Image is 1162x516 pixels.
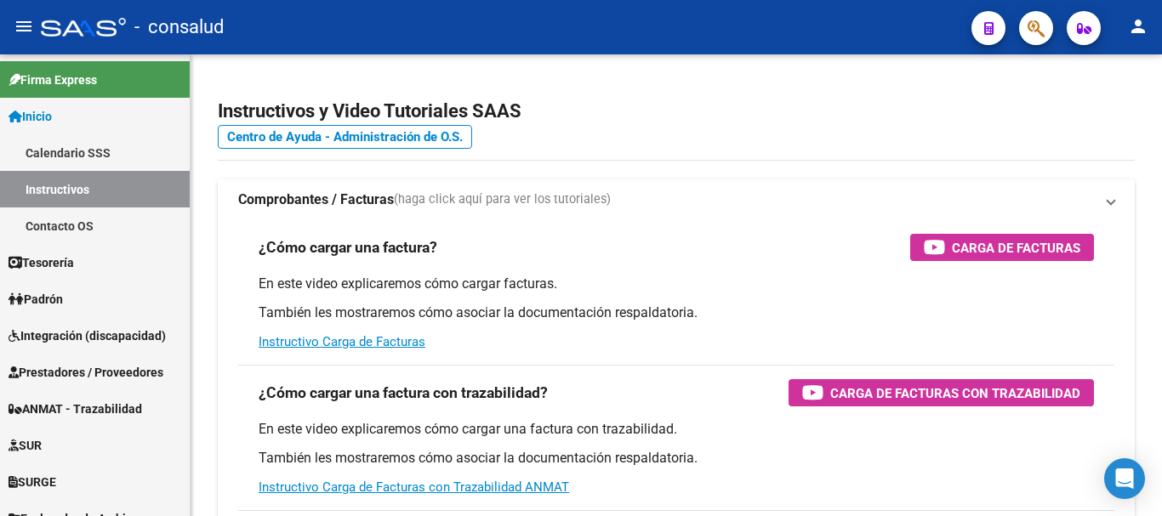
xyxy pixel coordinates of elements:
span: Firma Express [9,71,97,89]
span: (haga click aquí para ver los tutoriales) [394,190,611,209]
span: SURGE [9,473,56,491]
h3: ¿Cómo cargar una factura con trazabilidad? [259,381,548,405]
span: Carga de Facturas [952,237,1080,258]
span: Inicio [9,107,52,126]
strong: Comprobantes / Facturas [238,190,394,209]
span: - consalud [134,9,224,46]
h2: Instructivos y Video Tutoriales SAAS [218,95,1135,128]
a: Instructivo Carga de Facturas [259,334,425,349]
mat-expansion-panel-header: Comprobantes / Facturas(haga click aquí para ver los tutoriales) [218,179,1135,220]
span: Carga de Facturas con Trazabilidad [830,383,1080,404]
p: También les mostraremos cómo asociar la documentación respaldatoria. [259,303,1094,322]
span: ANMAT - Trazabilidad [9,400,142,418]
span: Prestadores / Proveedores [9,363,163,382]
span: SUR [9,436,42,455]
mat-icon: person [1128,16,1148,37]
p: En este video explicaremos cómo cargar una factura con trazabilidad. [259,420,1094,439]
a: Instructivo Carga de Facturas con Trazabilidad ANMAT [259,479,569,495]
mat-icon: menu [14,16,34,37]
span: Integración (discapacidad) [9,326,166,345]
h3: ¿Cómo cargar una factura? [259,235,437,259]
p: También les mostraremos cómo asociar la documentación respaldatoria. [259,449,1094,468]
span: Tesorería [9,253,74,272]
a: Centro de Ayuda - Administración de O.S. [218,125,472,149]
p: En este video explicaremos cómo cargar facturas. [259,275,1094,293]
button: Carga de Facturas [910,234,1094,261]
button: Carga de Facturas con Trazabilidad [789,379,1094,406]
div: Open Intercom Messenger [1104,458,1145,499]
span: Padrón [9,290,63,309]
